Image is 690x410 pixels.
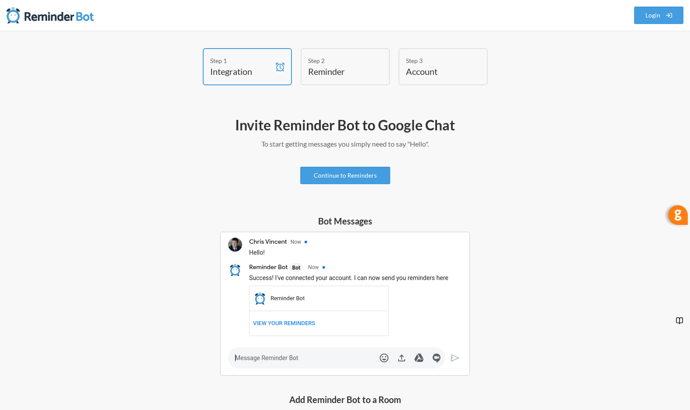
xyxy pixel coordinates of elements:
h5: Add Reminder Bot to a Room [221,393,470,406]
h5: Bot Messages [220,215,470,227]
h4: Integration [210,65,271,77]
div: Step 3 [406,56,467,65]
h4: Account [406,65,467,77]
p: To start getting messages you simply need to say "Hello". [92,139,599,149]
div: Step 1 [210,56,271,65]
img: Reminder Bot [7,7,94,24]
div: Step 2 [308,56,369,65]
h4: Reminder [308,65,369,77]
a: Continue to Reminders [300,167,390,184]
a: Login [634,7,684,24]
h2: Invite Reminder Bot to Google Chat [92,116,599,134]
